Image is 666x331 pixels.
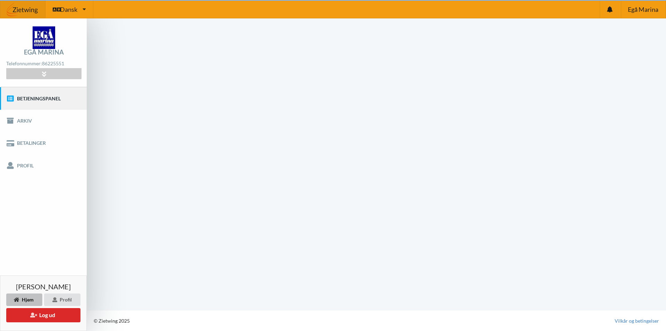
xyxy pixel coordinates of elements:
[628,6,658,13] span: Egå Marina
[42,60,64,66] strong: 86225551
[16,283,71,290] span: [PERSON_NAME]
[6,59,81,68] div: Telefonnummer:
[6,308,80,322] button: Log ud
[24,49,64,55] div: Egå Marina
[33,26,55,49] img: logo
[6,293,42,306] div: Hjem
[615,317,659,324] a: Vilkår og betingelser
[44,293,80,306] div: Profil
[60,6,77,13] span: Dansk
